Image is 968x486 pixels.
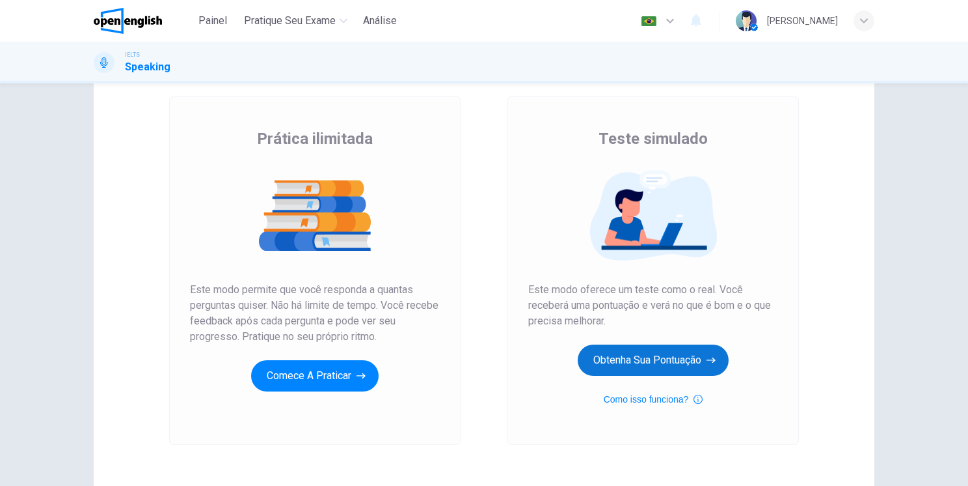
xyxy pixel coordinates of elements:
button: Como isso funciona? [604,392,703,407]
img: Profile picture [736,10,757,31]
button: Comece a praticar [251,360,379,392]
span: Análise [363,13,397,29]
a: OpenEnglish logo [94,8,192,34]
span: Teste simulado [598,128,708,149]
button: Análise [358,9,402,33]
h1: Speaking [125,59,170,75]
span: Painel [198,13,227,29]
span: IELTS [125,50,140,59]
span: Prática ilimitada [257,128,373,149]
img: pt [641,16,657,26]
img: OpenEnglish logo [94,8,162,34]
div: [PERSON_NAME] [767,13,838,29]
span: Este modo permite que você responda a quantas perguntas quiser. Não há limite de tempo. Você rece... [190,282,440,345]
button: Pratique seu exame [239,9,353,33]
button: Obtenha sua pontuação [578,345,729,376]
button: Painel [192,9,234,33]
span: Pratique seu exame [244,13,336,29]
span: Este modo oferece um teste como o real. Você receberá uma pontuação e verá no que é bom e o que p... [528,282,778,329]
